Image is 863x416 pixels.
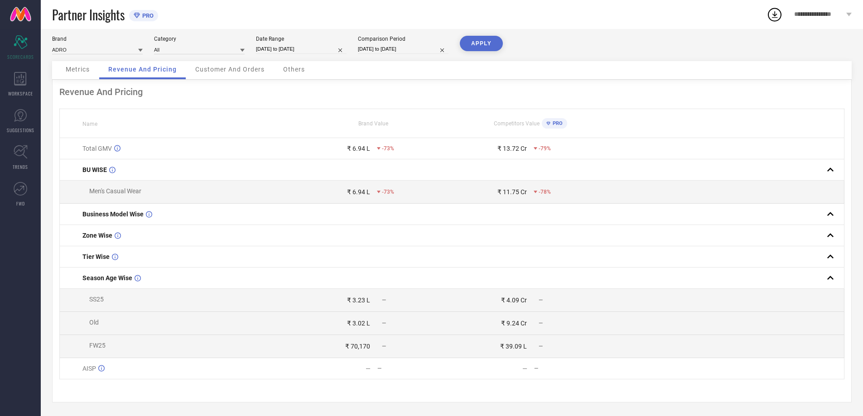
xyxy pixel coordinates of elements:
div: ₹ 4.09 Cr [501,296,527,304]
div: Revenue And Pricing [59,86,844,97]
span: Total GMV [82,145,112,152]
span: Metrics [66,66,90,73]
span: Customer And Orders [195,66,265,73]
span: BU WISE [82,166,107,173]
span: SCORECARDS [7,53,34,60]
span: Zone Wise [82,232,112,239]
span: — [539,297,543,303]
div: Category [154,36,245,42]
span: — [382,343,386,349]
span: AISP [82,365,96,372]
span: — [382,320,386,326]
span: Partner Insights [52,5,125,24]
div: ₹ 70,170 [345,343,370,350]
span: Name [82,121,97,127]
span: -79% [539,145,551,152]
span: WORKSPACE [8,90,33,97]
span: -73% [382,189,394,195]
span: -73% [382,145,394,152]
button: APPLY [460,36,503,51]
div: — [534,365,608,372]
input: Select comparison period [358,44,448,54]
span: Others [283,66,305,73]
span: PRO [550,120,563,126]
span: Men's Casual Wear [89,187,141,195]
span: SS25 [89,296,104,303]
div: ₹ 3.23 L [347,296,370,304]
span: Tier Wise [82,253,110,260]
span: Season Age Wise [82,274,132,282]
div: — [377,365,452,372]
span: -78% [539,189,551,195]
span: SUGGESTIONS [7,127,34,134]
div: ₹ 6.94 L [347,145,370,152]
span: Revenue And Pricing [108,66,177,73]
div: Date Range [256,36,347,42]
div: Brand [52,36,143,42]
div: ₹ 13.72 Cr [497,145,527,152]
div: — [366,365,371,372]
div: Open download list [767,6,783,23]
div: — [522,365,527,372]
span: FW25 [89,342,106,349]
span: PRO [140,12,154,19]
div: ₹ 11.75 Cr [497,188,527,196]
span: TRENDS [13,163,28,170]
span: Business Model Wise [82,210,144,218]
div: ₹ 3.02 L [347,320,370,327]
span: — [382,297,386,303]
span: — [539,343,543,349]
div: ₹ 39.09 L [500,343,527,350]
div: Comparison Period [358,36,448,42]
span: Competitors Value [494,120,540,127]
span: — [539,320,543,326]
span: Brand Value [358,120,388,127]
span: Old [89,319,99,326]
span: FWD [16,200,25,207]
div: ₹ 6.94 L [347,188,370,196]
div: ₹ 9.24 Cr [501,320,527,327]
input: Select date range [256,44,347,54]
